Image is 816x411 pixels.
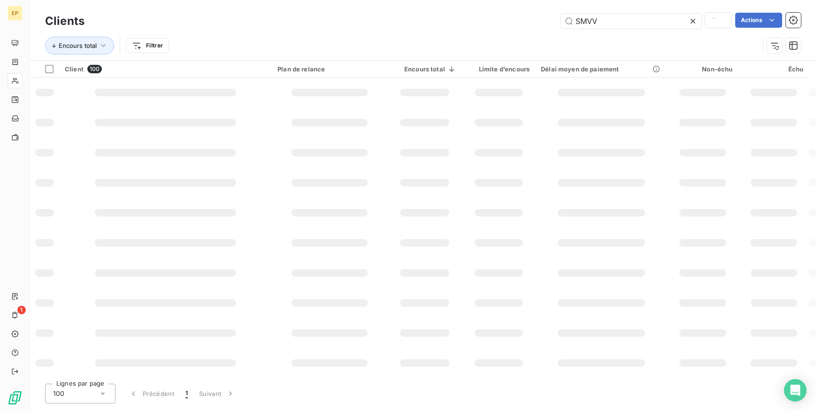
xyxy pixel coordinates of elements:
div: Encours total [393,65,456,73]
div: Limite d’encours [468,65,530,73]
input: Rechercher [561,14,701,29]
div: Open Intercom Messenger [784,379,807,402]
button: 1 [180,384,193,403]
div: Non-échu [673,65,733,73]
span: 1 [185,389,188,398]
div: Délai moyen de paiement [541,65,662,73]
button: Précédent [123,384,180,403]
div: Plan de relance [277,65,381,73]
div: Échu [744,65,804,73]
span: 100 [53,389,64,398]
button: Suivant [193,384,241,403]
h3: Clients [45,13,85,30]
div: EP [8,6,23,21]
button: Filtrer [126,38,169,53]
span: Encours total [59,42,97,49]
button: Encours total [45,37,114,54]
img: Logo LeanPay [8,390,23,405]
button: Actions [735,13,782,28]
span: 1 [17,306,26,314]
span: 100 [87,65,102,73]
span: Client [65,65,84,73]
